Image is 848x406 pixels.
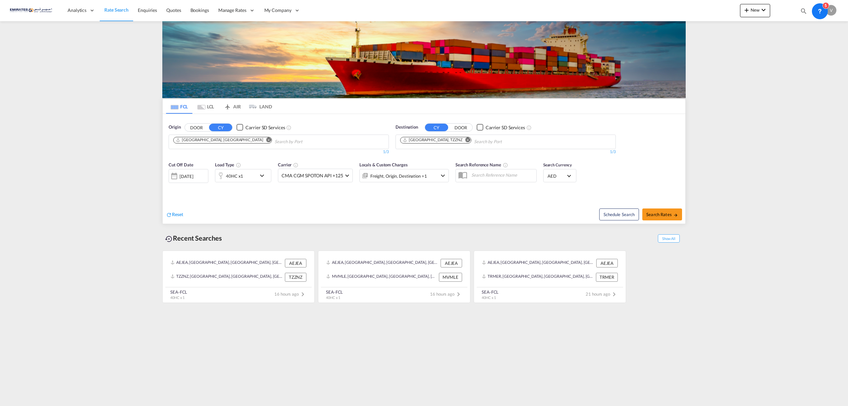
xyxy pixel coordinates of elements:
recent-search-card: AEJEA, [GEOGRAPHIC_DATA], [GEOGRAPHIC_DATA], [GEOGRAPHIC_DATA], [GEOGRAPHIC_DATA] AEJEATZZNZ, [GE... [162,251,315,303]
div: 40HC x1 [226,171,243,181]
span: Bookings [190,7,209,13]
md-icon: icon-chevron-right [454,290,462,298]
md-chips-wrap: Chips container. Use arrow keys to select chips. [399,135,540,147]
recent-search-card: AEJEA, [GEOGRAPHIC_DATA], [GEOGRAPHIC_DATA], [GEOGRAPHIC_DATA], [GEOGRAPHIC_DATA] AEJEAMVMLE, [GE... [318,251,470,303]
md-icon: Your search will be saved by the below given name [503,162,508,168]
md-pagination-wrapper: Use the left and right arrow keys to navigate between tabs [166,99,272,114]
span: 40HC x 1 [482,295,496,300]
div: V [826,5,836,16]
md-icon: icon-chevron-right [610,290,618,298]
span: Show All [658,234,680,243]
button: icon-plus 400-fgNewicon-chevron-down [740,4,770,17]
span: Help [811,5,822,16]
div: 40HC x1icon-chevron-down [215,169,271,182]
div: AEJEA [441,259,462,267]
md-icon: Unchecked: Search for CY (Container Yard) services for all selected carriers.Checked : Search for... [526,125,532,130]
div: Recent Searches [162,231,225,246]
div: OriginDOOR CY Checkbox No InkUnchecked: Search for CY (Container Yard) services for all selected ... [163,114,685,224]
span: 16 hours ago [274,291,307,297]
div: Help [811,5,826,17]
button: CY [425,124,448,131]
span: My Company [264,7,291,14]
button: Remove [262,137,272,144]
md-tab-item: LCL [192,99,219,114]
span: AED [548,173,566,179]
div: AEJEA, Jebel Ali, United Arab Emirates, Middle East, Middle East [482,259,595,267]
span: Destination [396,124,418,131]
div: AEJEA [285,259,306,267]
span: Rate Search [104,7,129,13]
button: Note: By default Schedule search will only considerorigin ports, destination ports and cut off da... [599,208,639,220]
div: Carrier SD Services [245,124,285,131]
md-icon: icon-chevron-down [439,172,447,180]
md-icon: icon-airplane [224,103,232,108]
div: [DATE] [169,169,208,183]
md-icon: The selected Trucker/Carrierwill be displayed in the rate results If the rates are from another f... [293,162,298,168]
span: 40HC x 1 [326,295,340,300]
span: CMA CGM SPOTON API +125 [282,172,343,179]
span: Search Rates [646,212,678,217]
input: Chips input. [275,137,338,147]
md-select: Select Currency: د.إ AEDUnited Arab Emirates Dirham [547,171,573,181]
span: Locals & Custom Charges [359,162,408,167]
button: CY [209,124,232,131]
div: SEA-FCL [170,289,187,295]
div: Press delete to remove this chip. [176,137,264,143]
div: icon-magnify [800,7,807,17]
span: Analytics [68,7,86,14]
span: Search Currency [543,162,572,167]
recent-search-card: AEJEA, [GEOGRAPHIC_DATA], [GEOGRAPHIC_DATA], [GEOGRAPHIC_DATA], [GEOGRAPHIC_DATA] AEJEATRMER, [GE... [474,251,626,303]
span: 16 hours ago [430,291,462,297]
span: Carrier [278,162,298,167]
div: Freight Origin Destination Factory Stuffingicon-chevron-down [359,169,449,182]
md-icon: icon-chevron-down [258,172,269,180]
div: TZZNZ [285,273,306,281]
md-tab-item: LAND [245,99,272,114]
md-icon: icon-chevron-right [299,290,307,298]
span: Search Reference Name [455,162,508,167]
md-icon: icon-chevron-down [760,6,768,14]
div: Freight Origin Destination Factory Stuffing [370,171,427,181]
div: 1/3 [396,149,616,155]
md-datepicker: Select [169,182,174,191]
div: Jebel Ali, AEJEA [176,137,263,143]
md-icon: icon-magnify [800,7,807,15]
md-tab-item: AIR [219,99,245,114]
div: TRMER, Mersin, Türkiye, South West Asia, Asia Pacific [482,273,594,281]
button: DOOR [449,124,472,131]
input: Search Reference Name [468,170,536,180]
md-icon: icon-refresh [166,212,172,218]
span: 40HC x 1 [170,295,185,300]
img: LCL+%26+FCL+BACKGROUND.png [162,21,686,98]
md-icon: icon-backup-restore [165,235,173,243]
md-checkbox: Checkbox No Ink [237,124,285,131]
div: 1/3 [169,149,389,155]
div: SEA-FCL [326,289,343,295]
md-icon: Unchecked: Search for CY (Container Yard) services for all selected carriers.Checked : Search for... [286,125,291,130]
md-tab-item: FCL [166,99,192,114]
div: TRMER [596,273,618,281]
div: [DATE] [180,173,193,179]
div: SEA-FCL [482,289,499,295]
div: AEJEA [596,259,618,267]
div: Press delete to remove this chip. [402,137,464,143]
div: MVMLE [439,273,462,281]
span: Cut Off Date [169,162,193,167]
button: Remove [461,137,471,144]
span: Load Type [215,162,241,167]
span: Manage Rates [218,7,246,14]
input: Chips input. [474,137,537,147]
div: MVMLE, Male, Maldives, Indian Subcontinent, Asia Pacific [326,273,437,281]
md-icon: icon-plus 400-fg [743,6,751,14]
button: DOOR [185,124,208,131]
span: Reset [172,211,183,217]
div: AEJEA, Jebel Ali, United Arab Emirates, Middle East, Middle East [326,259,439,267]
md-checkbox: Checkbox No Ink [477,124,525,131]
span: Enquiries [138,7,157,13]
span: Quotes [166,7,181,13]
span: New [743,7,768,13]
div: TZZNZ, Zanzibar, Tanzania, United Republic of, Eastern Africa, Africa [171,273,283,281]
span: 21 hours ago [586,291,618,297]
div: Carrier SD Services [486,124,525,131]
